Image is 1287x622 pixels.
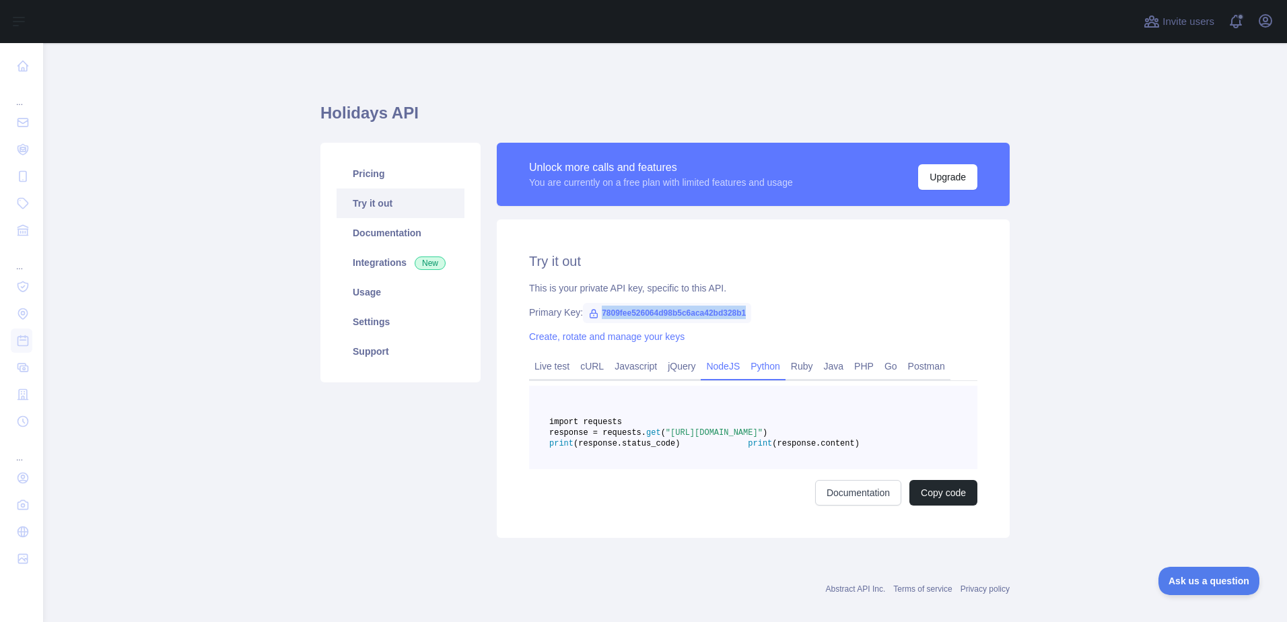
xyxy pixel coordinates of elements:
[529,281,977,295] div: This is your private API key, specific to this API.
[1141,11,1217,32] button: Invite users
[549,428,646,438] span: response = requests.
[909,480,977,506] button: Copy code
[748,439,772,448] span: print
[893,584,952,594] a: Terms of service
[573,439,680,448] span: (response.status_code)
[549,417,622,427] span: import requests
[337,218,464,248] a: Documentation
[763,428,767,438] span: )
[662,355,701,377] a: jQuery
[849,355,879,377] a: PHP
[961,584,1010,594] a: Privacy policy
[337,307,464,337] a: Settings
[701,355,745,377] a: NodeJS
[646,428,661,438] span: get
[11,245,32,272] div: ...
[529,176,793,189] div: You are currently on a free plan with limited features and usage
[879,355,903,377] a: Go
[337,337,464,366] a: Support
[11,81,32,108] div: ...
[661,428,666,438] span: (
[772,439,860,448] span: (response.content)
[11,436,32,463] div: ...
[337,277,464,307] a: Usage
[529,331,685,342] a: Create, rotate and manage your keys
[337,248,464,277] a: Integrations New
[903,355,950,377] a: Postman
[1158,567,1260,595] iframe: Toggle Customer Support
[320,102,1010,135] h1: Holidays API
[826,584,886,594] a: Abstract API Inc.
[583,303,751,323] span: 7809fee526064d98b5c6aca42bd328b1
[819,355,849,377] a: Java
[415,256,446,270] span: New
[529,355,575,377] a: Live test
[529,252,977,271] h2: Try it out
[815,480,901,506] a: Documentation
[575,355,609,377] a: cURL
[745,355,786,377] a: Python
[1162,14,1214,30] span: Invite users
[549,439,573,448] span: print
[337,188,464,218] a: Try it out
[529,160,793,176] div: Unlock more calls and features
[786,355,819,377] a: Ruby
[666,428,763,438] span: "[URL][DOMAIN_NAME]"
[918,164,977,190] button: Upgrade
[609,355,662,377] a: Javascript
[337,159,464,188] a: Pricing
[529,306,977,319] div: Primary Key:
